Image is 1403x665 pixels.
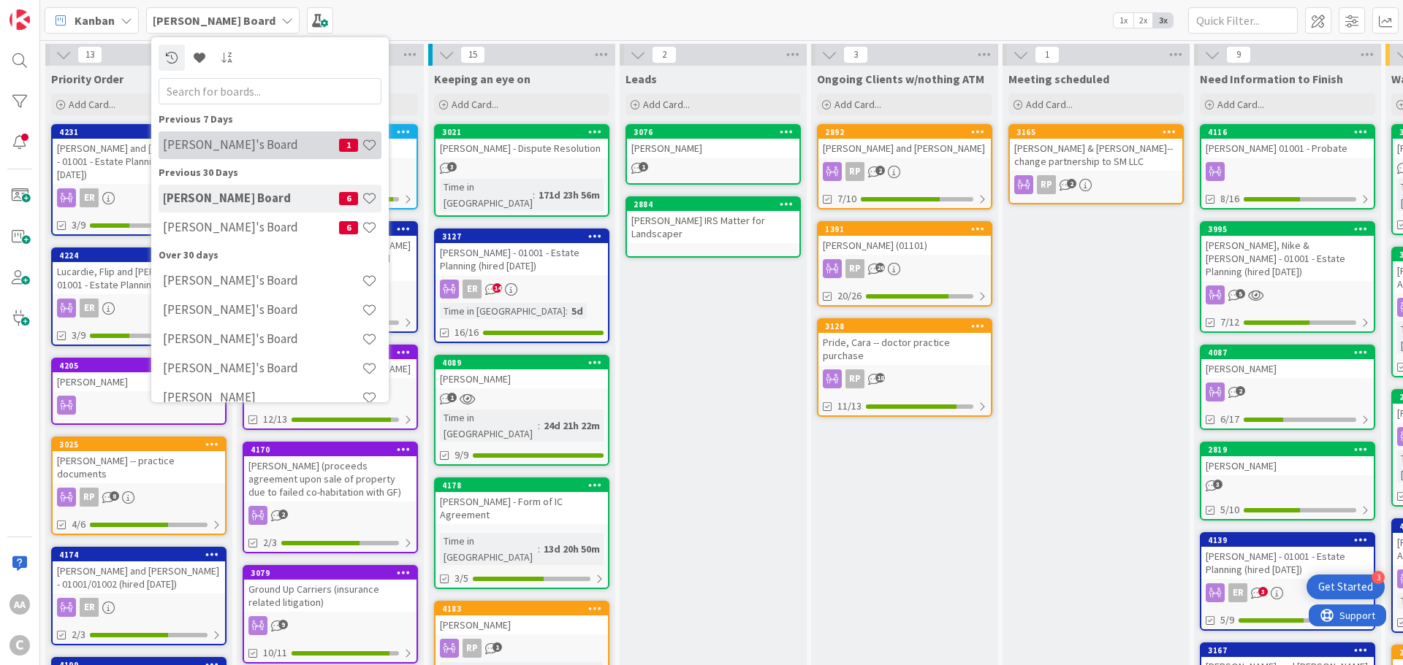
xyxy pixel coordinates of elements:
[639,162,648,172] span: 1
[53,372,225,391] div: [PERSON_NAME]
[72,627,85,642] span: 2/3
[53,598,225,617] div: ER
[535,187,604,203] div: 171d 23h 56m
[1208,535,1374,545] div: 4139
[843,46,868,64] span: 3
[72,218,85,233] span: 3/9
[1208,445,1374,455] div: 2819
[817,72,984,86] span: Ongoing Clients w/nothing ATM
[339,139,358,152] span: 1
[53,126,225,184] div: 4231[PERSON_NAME] and [PERSON_NAME] - 01001 - Estate Planning (hired [DATE])
[875,166,885,175] span: 2
[77,46,102,64] span: 13
[834,98,881,111] span: Add Card...
[163,191,339,205] h4: [PERSON_NAME] Board
[53,488,225,507] div: RP
[53,548,225,593] div: 4174[PERSON_NAME] and [PERSON_NAME] - 01001/01002 (hired [DATE])
[1208,127,1374,137] div: 4116
[53,359,225,391] div: 4205[PERSON_NAME]
[1037,175,1056,194] div: RP
[442,358,608,368] div: 4089
[9,594,30,615] div: AA
[436,479,608,524] div: 4178[PERSON_NAME] - Form of IC Agreement
[1217,98,1264,111] span: Add Card...
[80,488,99,507] div: RP
[455,447,468,463] span: 9/9
[455,571,468,586] span: 3/5
[455,325,479,340] span: 16/16
[1067,179,1076,188] span: 2
[163,137,339,152] h4: [PERSON_NAME]'s Board
[436,369,608,388] div: [PERSON_NAME]
[1035,46,1060,64] span: 1
[1226,46,1251,64] span: 9
[818,223,991,255] div: 1391[PERSON_NAME] (01101)
[53,249,225,294] div: 4224Lucardie, Flip and [PERSON_NAME] - 01001 - Estate Planning (hired [DATE])
[818,333,991,365] div: Pride, Cara -- doctor practice purchase
[163,331,362,346] h4: [PERSON_NAME]'s Board
[51,72,123,86] span: Priority Order
[110,491,119,501] span: 8
[1114,13,1133,28] span: 1x
[263,412,287,427] span: 12/13
[1201,223,1374,281] div: 3995[PERSON_NAME], Nike & [PERSON_NAME] - 01001 - Estate Planning (hired [DATE])
[53,188,225,207] div: ER
[278,510,288,519] span: 2
[837,288,862,304] span: 20/26
[1153,13,1173,28] span: 3x
[53,139,225,184] div: [PERSON_NAME] and [PERSON_NAME] - 01001 - Estate Planning (hired [DATE])
[1201,223,1374,236] div: 3995
[251,445,417,455] div: 4170
[163,390,362,404] h4: [PERSON_NAME]
[440,303,566,319] div: Time in [GEOGRAPHIC_DATA]
[540,418,604,434] div: 24d 21h 22m
[251,568,417,578] div: 3079
[1201,126,1374,158] div: 4116[PERSON_NAME] 01001 - Probate
[339,192,358,205] span: 6
[72,328,85,343] span: 3/9
[1258,587,1268,596] span: 3
[1201,644,1374,657] div: 3167
[442,604,608,614] div: 4183
[1201,456,1374,475] div: [PERSON_NAME]
[1208,645,1374,656] div: 3167
[818,369,991,388] div: RP
[818,162,991,181] div: RP
[634,199,799,210] div: 2884
[440,533,538,565] div: Time in [GEOGRAPHIC_DATA]
[53,359,225,372] div: 4205
[818,236,991,255] div: [PERSON_NAME] (01101)
[72,517,85,532] span: 4/6
[244,443,417,456] div: 4170
[1201,443,1374,456] div: 2819
[634,127,799,137] div: 3076
[159,247,381,263] div: Over 30 days
[818,320,991,365] div: 3128Pride, Cara -- doctor practice purchase
[627,126,799,158] div: 3076[PERSON_NAME]
[59,361,225,371] div: 4205
[59,439,225,450] div: 3025
[263,645,287,661] span: 10/11
[540,541,604,557] div: 13d 20h 50m
[538,541,540,557] span: :
[837,399,862,414] span: 11/13
[652,46,677,64] span: 2
[436,126,608,139] div: 3021
[1026,98,1073,111] span: Add Card...
[1010,126,1182,139] div: 3165
[626,72,657,86] span: Leads
[538,418,540,434] span: :
[818,126,991,139] div: 2892
[463,280,482,299] div: ER
[53,451,225,483] div: [PERSON_NAME] -- practice documents
[59,127,225,137] div: 4231
[436,602,608,615] div: 4183
[818,223,991,236] div: 1391
[845,259,864,278] div: RP
[244,580,417,612] div: Ground Up Carriers (insurance related litigation)
[436,230,608,243] div: 3127
[1188,7,1298,34] input: Quick Filter...
[159,112,381,127] div: Previous 7 Days
[436,639,608,658] div: RP
[643,98,690,111] span: Add Card...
